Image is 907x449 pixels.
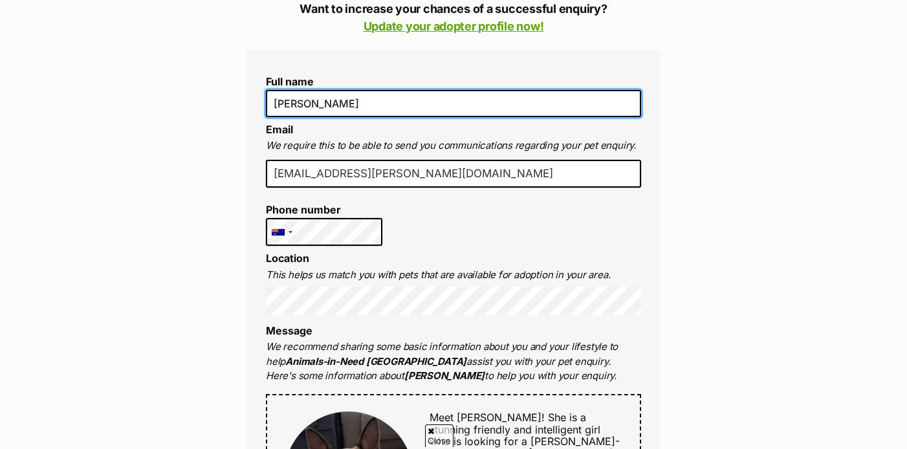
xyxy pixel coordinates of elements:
label: Location [266,252,309,265]
input: E.g. Jimmy Chew [266,90,641,117]
p: We recommend sharing some basic information about you and your lifestyle to help assist you with ... [266,340,641,384]
span: Close [425,424,453,447]
label: Full name [266,76,641,87]
p: We require this to be able to send you communications regarding your pet enquiry. [266,138,641,153]
div: Australia: +61 [267,219,296,246]
label: Phone number [266,204,382,215]
label: Message [266,324,312,337]
strong: [PERSON_NAME] [404,369,485,382]
p: This helps us match you with pets that are available for adoption in your area. [266,268,641,283]
label: Email [266,123,293,136]
strong: Animals-in-Need [GEOGRAPHIC_DATA] [285,355,466,367]
a: Update your adopter profile now! [364,19,544,33]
